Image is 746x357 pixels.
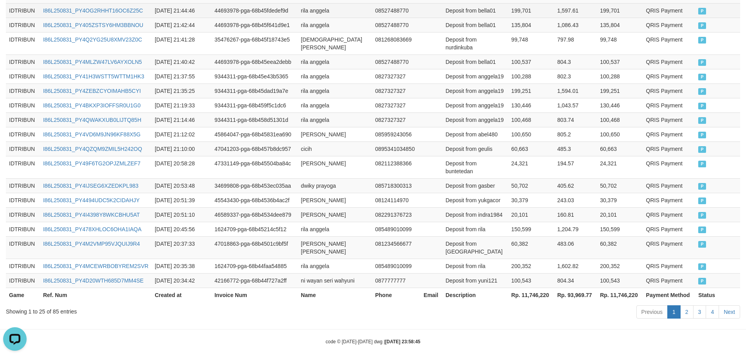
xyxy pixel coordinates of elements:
[372,222,421,236] td: 085489010099
[372,273,421,288] td: 0877777777
[43,22,143,28] a: I86L250831_PY405ZSTSY6HM3BBNOU
[508,32,554,54] td: 99,748
[298,112,372,127] td: rila anggela
[372,156,421,178] td: 082112388366
[152,32,211,54] td: [DATE] 21:41:28
[372,18,421,32] td: 08527488770
[597,98,643,112] td: 130,446
[43,131,141,138] a: I86L250831_PY4VD6M9JN96KF88X5G
[443,288,508,302] th: Description
[298,141,372,156] td: cicih
[211,207,298,222] td: 46589337-pga-68b4534dee879
[43,226,141,232] a: I86L250831_PY478XHLOC6OHA1IAQA
[298,18,372,32] td: rila anggela
[385,339,420,344] strong: [DATE] 23:58:45
[643,18,695,32] td: QRIS Payment
[554,236,597,259] td: 483.06
[443,273,508,288] td: Deposit from yuni121
[298,288,372,302] th: Name
[443,259,508,273] td: Deposit from rila
[211,178,298,193] td: 34699808-pga-68b453ec035aa
[508,207,554,222] td: 20,101
[554,83,597,98] td: 1,594.01
[298,207,372,222] td: [PERSON_NAME]
[6,141,40,156] td: IDTRIBUN
[508,156,554,178] td: 24,321
[554,178,597,193] td: 405.62
[698,227,706,233] span: PAID
[698,183,706,190] span: PAID
[6,112,40,127] td: IDTRIBUN
[643,98,695,112] td: QRIS Payment
[6,3,40,18] td: IDTRIBUN
[152,141,211,156] td: [DATE] 21:10:00
[152,54,211,69] td: [DATE] 21:40:42
[643,127,695,141] td: QRIS Payment
[597,207,643,222] td: 20,101
[372,288,421,302] th: Phone
[211,288,298,302] th: Invoice Num
[508,127,554,141] td: 100,650
[643,193,695,207] td: QRIS Payment
[298,32,372,54] td: [DEMOGRAPHIC_DATA][PERSON_NAME]
[211,273,298,288] td: 42166772-pga-68b44f727a2ff
[554,127,597,141] td: 805.2
[43,160,141,167] a: I86L250831_PY49F6TG2OPJZMLZEF7
[43,183,139,189] a: I86L250831_PY4IJSEG6XZEDKPL983
[152,156,211,178] td: [DATE] 20:58:28
[554,54,597,69] td: 804.3
[698,278,706,285] span: PAID
[43,212,140,218] a: I86L250831_PY4I4398Y8WKCBHU5AT
[508,288,554,302] th: Rp. 11,746,220
[597,273,643,288] td: 100,543
[152,178,211,193] td: [DATE] 20:53:48
[152,127,211,141] td: [DATE] 21:12:02
[6,18,40,32] td: IDTRIBUN
[43,263,148,269] a: I86L250831_PY4MCEWRBOBYREM2SVR
[211,259,298,273] td: 1624709-pga-68b44faa54885
[43,59,142,65] a: I86L250831_PY4MLZW47LV6AYXOLN5
[597,54,643,69] td: 100,537
[6,32,40,54] td: IDTRIBUN
[43,7,143,14] a: I86L250831_PY4OG2RHHT16OC6Z25C
[43,277,144,284] a: I86L250831_PY4D20WTH685D7MM4SE
[211,222,298,236] td: 1624709-pga-68b45214c5f12
[43,241,140,247] a: I86L250831_PY4M2VMP95VJQUIJ9R4
[43,102,141,109] a: I86L250831_PY4BKXP3IOFFSR0U1G0
[508,178,554,193] td: 50,702
[372,193,421,207] td: 08124114970
[443,178,508,193] td: Deposit from gasber
[643,3,695,18] td: QRIS Payment
[508,273,554,288] td: 100,543
[643,83,695,98] td: QRIS Payment
[643,141,695,156] td: QRIS Payment
[643,222,695,236] td: QRIS Payment
[443,156,508,178] td: Deposit from buntetedan
[643,236,695,259] td: QRIS Payment
[152,222,211,236] td: [DATE] 20:45:56
[643,32,695,54] td: QRIS Payment
[372,178,421,193] td: 085718300313
[597,112,643,127] td: 100,468
[443,3,508,18] td: Deposit from bella01
[152,69,211,83] td: [DATE] 21:37:55
[6,156,40,178] td: IDTRIBUN
[597,18,643,32] td: 135,804
[554,18,597,32] td: 1,086.43
[43,73,144,80] a: I86L250831_PY41H3WSTT5WTTM1HK3
[508,54,554,69] td: 100,537
[554,32,597,54] td: 797.98
[597,83,643,98] td: 199,251
[508,222,554,236] td: 150,599
[152,3,211,18] td: [DATE] 21:44:46
[211,112,298,127] td: 9344311-pga-68b458d51301d
[372,83,421,98] td: 0827327327
[211,127,298,141] td: 45864047-pga-68b45831ea690
[698,212,706,219] span: PAID
[643,112,695,127] td: QRIS Payment
[152,193,211,207] td: [DATE] 20:51:39
[597,3,643,18] td: 199,701
[443,54,508,69] td: Deposit from bella01
[597,127,643,141] td: 100,650
[554,193,597,207] td: 243.03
